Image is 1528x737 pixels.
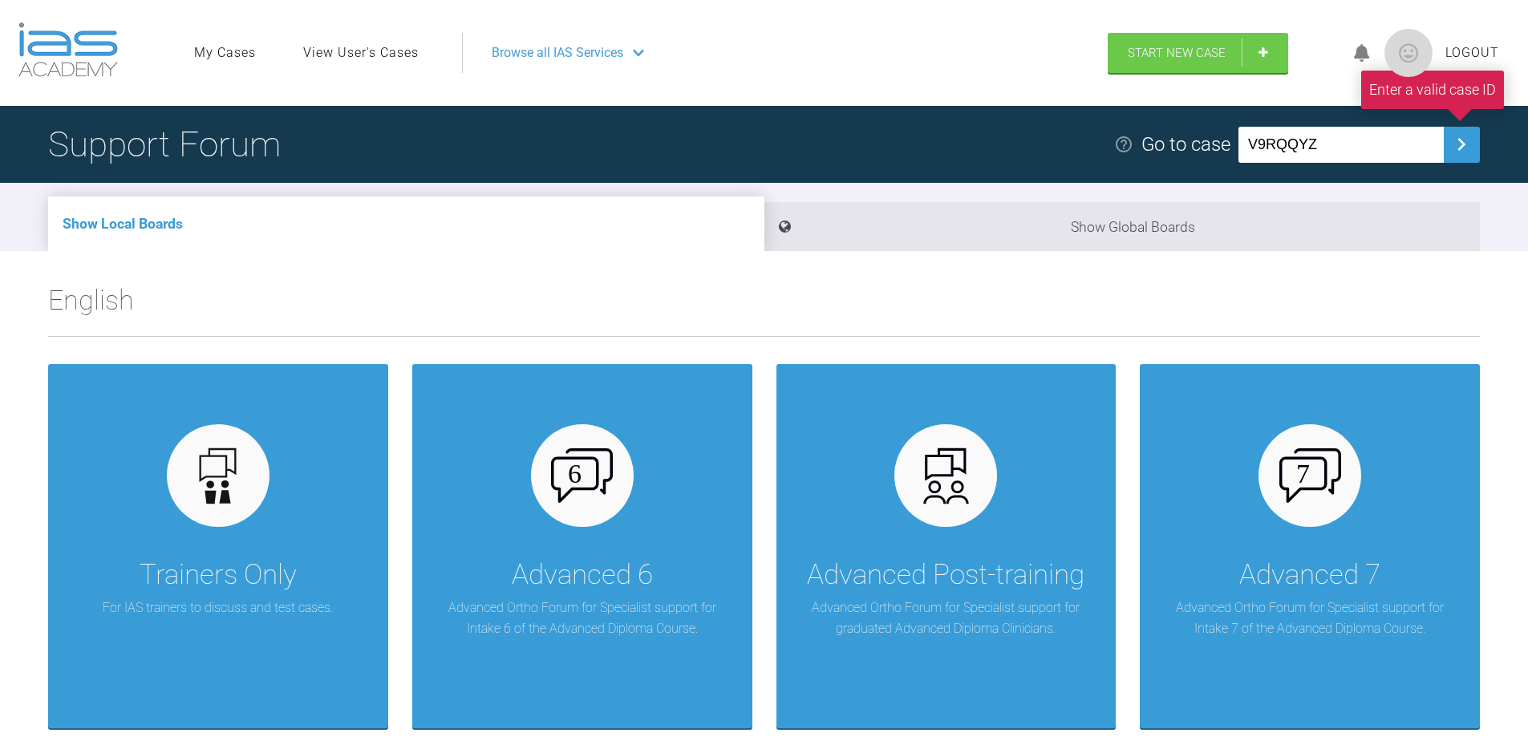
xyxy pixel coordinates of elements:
[48,116,281,172] h1: Support Forum
[303,43,419,63] a: View User's Cases
[1128,46,1226,60] span: Start New Case
[551,448,613,503] img: advanced-6.cf6970cb.svg
[1141,129,1230,160] div: Go to case
[915,445,977,507] img: advanced.73cea251.svg
[807,553,1084,597] div: Advanced Post-training
[436,597,728,638] p: Advanced Ortho Forum for Specialist support for Intake 6 of the Advanced Diploma Course.
[194,43,256,63] a: My Cases
[1449,132,1474,157] img: chevronRight.28bd32b0.svg
[1164,597,1456,638] p: Advanced Ortho Forum for Specialist support for Intake 7 of the Advanced Diploma Course.
[1238,127,1444,163] input: Enter a support ID
[103,597,333,618] p: For IAS trainers to discuss and test cases.
[512,553,653,597] div: Advanced 6
[1108,33,1288,73] a: Start New Case
[1239,553,1380,597] div: Advanced 7
[140,553,297,597] div: Trainers Only
[492,43,623,63] span: Browse all IAS Services
[1114,135,1133,154] img: help.e70b9f3d.svg
[48,196,764,251] li: Show Local Boards
[776,364,1117,728] a: Advanced Post-trainingAdvanced Ortho Forum for Specialist support for graduated Advanced Diploma ...
[187,445,249,507] img: default.3be3f38f.svg
[800,597,1092,638] p: Advanced Ortho Forum for Specialist support for graduated Advanced Diploma Clinicians.
[48,278,1480,336] h2: English
[1445,43,1499,63] a: Logout
[764,202,1481,251] li: Show Global Boards
[48,364,388,728] a: Trainers OnlyFor IAS trainers to discuss and test cases.
[412,364,752,728] a: Advanced 6Advanced Ortho Forum for Specialist support for Intake 6 of the Advanced Diploma Course.
[18,22,118,77] img: logo-light.3e3ef733.png
[1279,448,1341,503] img: advanced-7.aa0834c3.svg
[1384,29,1433,77] img: profile.png
[1140,364,1480,728] a: Advanced 7Advanced Ortho Forum for Specialist support for Intake 7 of the Advanced Diploma Course.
